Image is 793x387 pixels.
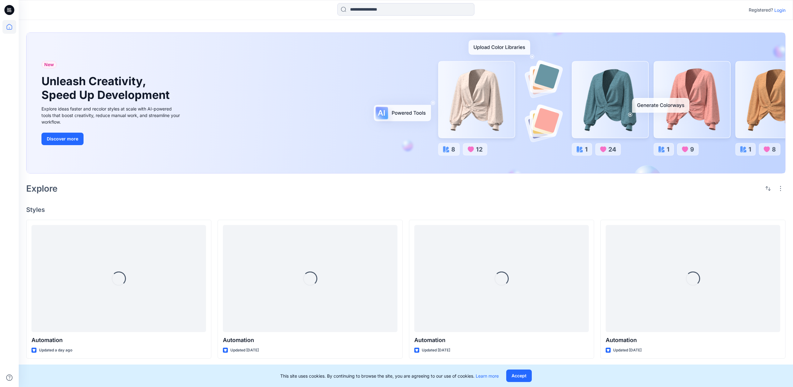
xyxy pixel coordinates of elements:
span: New [44,61,54,68]
div: Explore ideas faster and recolor styles at scale with AI-powered tools that boost creativity, red... [41,105,182,125]
p: Automation [606,336,780,345]
p: Updated [DATE] [422,347,450,354]
h1: Unleash Creativity, Speed Up Development [41,75,172,101]
p: Updated [DATE] [230,347,259,354]
p: Registered? [749,6,773,14]
a: Learn more [476,373,499,379]
p: Automation [414,336,589,345]
button: Accept [506,370,532,382]
a: Discover more [41,133,182,145]
p: Automation [223,336,397,345]
button: Discover more [41,133,84,145]
p: Login [774,7,786,13]
p: This site uses cookies. By continuing to browse the site, you are agreeing to our use of cookies. [280,373,499,379]
h2: Explore [26,184,58,193]
p: Automation [31,336,206,345]
p: Updated [DATE] [613,347,642,354]
h4: Styles [26,206,786,213]
p: Updated a day ago [39,347,72,354]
